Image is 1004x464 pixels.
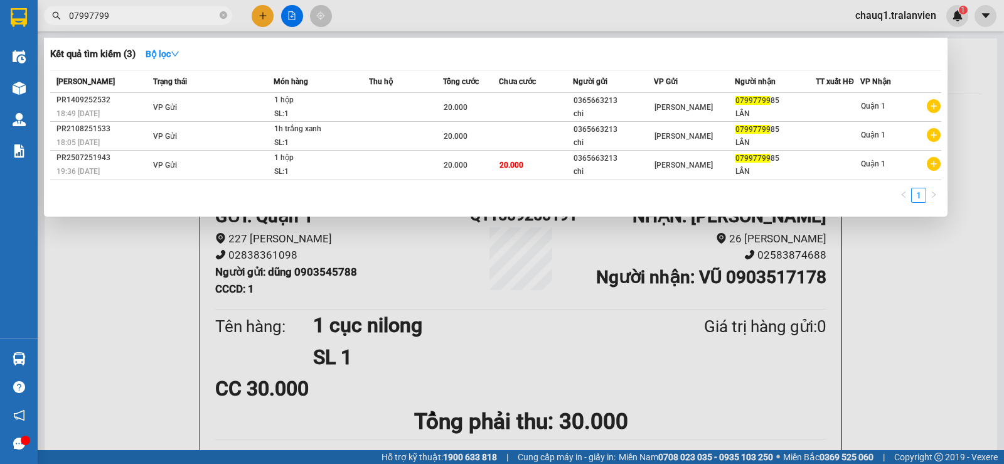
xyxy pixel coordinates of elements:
div: PR2108251533 [56,122,149,136]
span: 07997799 [735,96,771,105]
span: 20.000 [444,103,467,112]
span: VP Gửi [654,77,678,86]
div: 1h trắng xanh [274,122,368,136]
h3: Kết quả tìm kiếm ( 3 ) [50,48,136,61]
div: SL: 1 [274,107,368,121]
input: Tìm tên, số ĐT hoặc mã đơn [69,9,217,23]
img: warehouse-icon [13,50,26,63]
span: Món hàng [274,77,308,86]
span: VP Gửi [153,132,177,141]
b: Trà Lan Viên [16,81,46,140]
span: Chưa cước [499,77,536,86]
img: logo.jpg [136,16,166,46]
span: notification [13,409,25,421]
button: Bộ lọcdown [136,44,190,64]
img: warehouse-icon [13,113,26,126]
span: 20.000 [499,161,523,170]
div: LÂN [735,136,815,149]
div: chi [574,107,653,121]
span: close-circle [220,11,227,19]
span: TT xuất HĐ [816,77,854,86]
span: 19:36 [DATE] [56,167,100,176]
span: 18:49 [DATE] [56,109,100,118]
span: 07997799 [735,154,771,163]
span: left [900,191,907,198]
div: 0365663213 [574,94,653,107]
div: LÂN [735,165,815,178]
span: 20.000 [444,132,467,141]
li: 1 [911,188,926,203]
span: Quận 1 [861,131,885,139]
div: 1 hộp [274,151,368,165]
span: search [52,11,61,20]
span: Người gửi [573,77,607,86]
b: [DOMAIN_NAME] [105,48,173,58]
strong: Bộ lọc [146,49,179,59]
span: VP Gửi [153,103,177,112]
span: [PERSON_NAME] [654,161,713,170]
span: plus-circle [927,99,941,113]
span: [PERSON_NAME] [654,132,713,141]
span: VP Nhận [860,77,891,86]
span: Người nhận [735,77,776,86]
li: Next Page [926,188,941,203]
img: warehouse-icon [13,352,26,365]
div: SL: 1 [274,165,368,179]
div: PR2507251943 [56,151,149,165]
div: 85 [735,152,815,165]
span: plus-circle [927,157,941,171]
div: SL: 1 [274,136,368,150]
div: PR1409252532 [56,94,149,107]
div: 0365663213 [574,152,653,165]
span: Tổng cước [443,77,479,86]
div: 1 hộp [274,94,368,107]
div: LÂN [735,107,815,121]
span: Quận 1 [861,159,885,168]
li: (c) 2017 [105,60,173,75]
span: Trạng thái [153,77,187,86]
img: warehouse-icon [13,82,26,95]
img: solution-icon [13,144,26,158]
span: close-circle [220,10,227,22]
div: 85 [735,94,815,107]
a: 1 [912,188,926,202]
button: right [926,188,941,203]
div: chi [574,136,653,149]
span: 18:05 [DATE] [56,138,100,147]
span: down [171,50,179,58]
div: 0365663213 [574,123,653,136]
span: [PERSON_NAME] [56,77,115,86]
li: Previous Page [896,188,911,203]
span: 07997799 [735,125,771,134]
img: logo-vxr [11,8,27,27]
span: 20.000 [444,161,467,170]
span: message [13,438,25,450]
span: Quận 1 [861,102,885,111]
span: question-circle [13,381,25,393]
span: [PERSON_NAME] [654,103,713,112]
b: Trà Lan Viên - Gửi khách hàng [77,18,124,143]
span: plus-circle [927,128,941,142]
span: Thu hộ [369,77,393,86]
span: VP Gửi [153,161,177,170]
button: left [896,188,911,203]
div: chi [574,165,653,178]
span: right [930,191,937,198]
div: 85 [735,123,815,136]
